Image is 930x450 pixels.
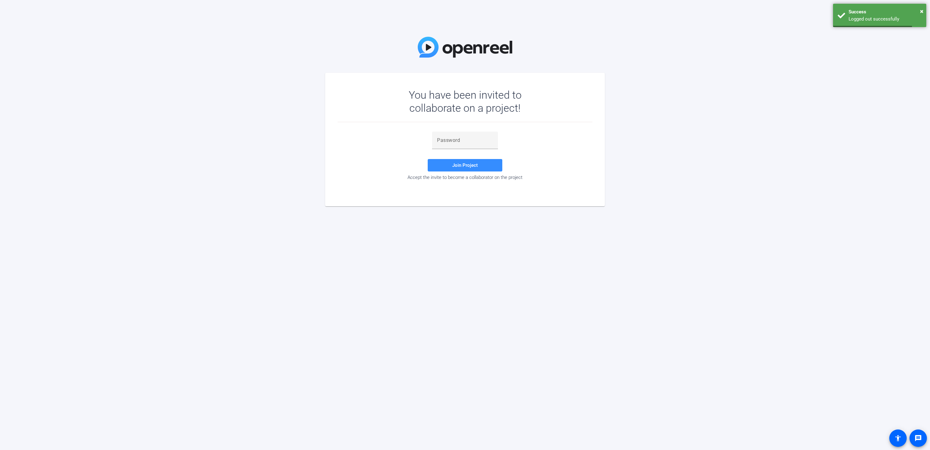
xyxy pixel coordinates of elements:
button: Close [920,7,923,16]
button: Join Project [428,159,502,171]
div: Logged out successfully [849,16,922,23]
span: Join Project [452,162,478,168]
mat-icon: message [914,434,922,442]
div: You have been invited to collaborate on a project! [391,88,540,115]
div: Success [849,8,922,16]
input: Password [437,137,493,144]
img: OpenReel Logo [418,37,512,58]
div: Accept the invite to become a collaborator on the project [338,175,592,180]
mat-icon: accessibility [894,434,902,442]
span: × [920,7,923,15]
